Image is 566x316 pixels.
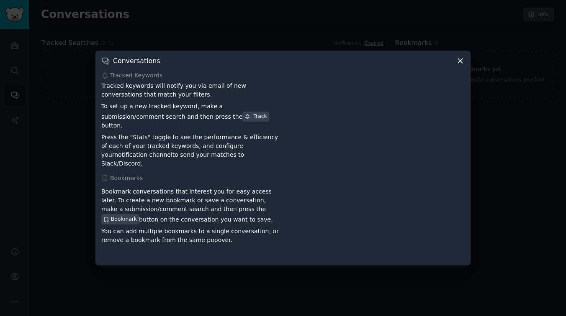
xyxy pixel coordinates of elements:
[101,187,280,224] p: Bookmark conversations that interest you for easy access later. To create a new bookmark or save ...
[101,82,280,99] p: Tracked keywords will notify you via email of new conversations that match your filters.
[286,184,465,260] iframe: YouTube video player
[113,56,160,65] h3: Conversations
[111,216,137,223] span: Bookmark
[286,82,465,157] iframe: YouTube video player
[101,227,280,245] p: You can add multiple bookmarks to a single conversation, or remove a bookmark from the same popover.
[101,71,465,80] div: Tracked Keywords
[114,151,172,158] a: notification channel
[101,133,280,168] p: Press the "Stats" toggle to see the performance & efficiency of each of your tracked keywords, an...
[101,102,280,130] p: To set up a new tracked keyword, make a submission/comment search and then press the button.
[244,113,267,120] div: Track
[101,174,465,183] div: Bookmarks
